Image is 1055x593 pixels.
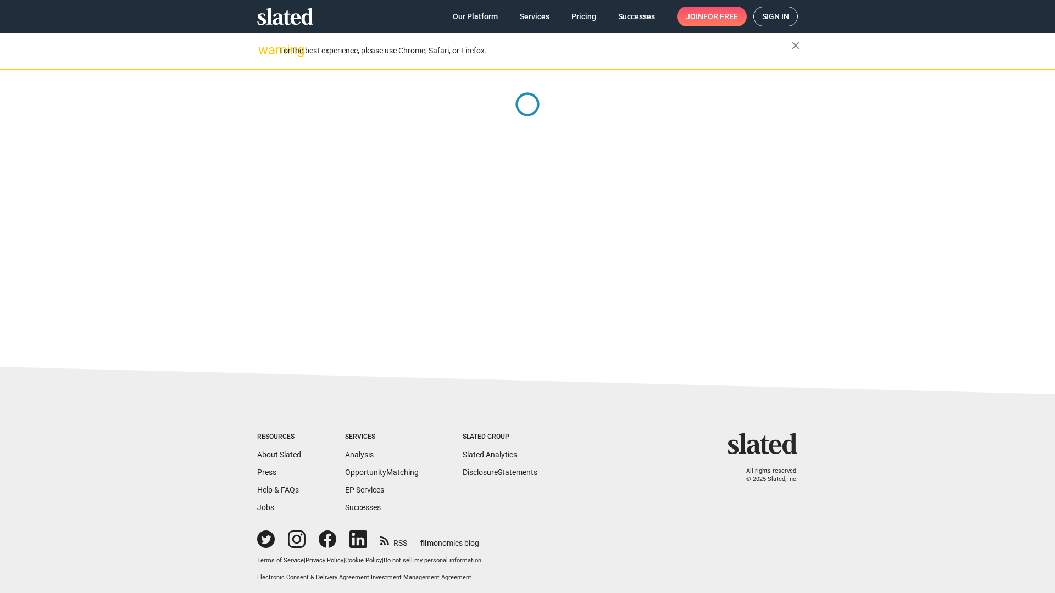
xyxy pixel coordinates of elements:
[789,39,802,52] mat-icon: close
[345,468,419,477] a: OpportunityMatching
[279,43,791,58] div: For the best experience, please use Chrome, Safari, or Firefox.
[380,532,407,549] a: RSS
[420,529,479,549] a: filmonomics blog
[257,468,276,477] a: Press
[257,574,369,581] a: Electronic Consent & Delivery Agreement
[369,574,371,581] span: |
[257,485,299,494] a: Help & FAQs
[345,433,419,441] div: Services
[257,557,304,564] a: Terms of Service
[753,7,798,26] a: Sign in
[571,7,596,26] span: Pricing
[762,7,789,26] span: Sign in
[609,7,664,26] a: Successes
[463,433,537,441] div: Slated Group
[618,7,655,26] span: Successes
[258,43,271,57] mat-icon: warning
[735,467,798,483] p: All rights reserved. © 2025 Slated, Inc.
[463,450,517,459] a: Slated Analytics
[520,7,549,26] span: Services
[306,557,343,564] a: Privacy Policy
[686,7,738,26] span: Join
[345,503,381,512] a: Successes
[257,503,274,512] a: Jobs
[677,7,747,26] a: Joinfor free
[345,450,374,459] a: Analysis
[511,7,558,26] a: Services
[563,7,605,26] a: Pricing
[444,7,507,26] a: Our Platform
[257,450,301,459] a: About Slated
[345,485,384,494] a: EP Services
[345,557,382,564] a: Cookie Policy
[703,7,738,26] span: for free
[384,557,481,565] button: Do not sell my personal information
[463,468,537,477] a: DisclosureStatements
[371,574,471,581] a: Investment Management Agreement
[343,557,345,564] span: |
[257,433,301,441] div: Resources
[382,557,384,564] span: |
[453,7,498,26] span: Our Platform
[304,557,306,564] span: |
[420,539,434,547] span: film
